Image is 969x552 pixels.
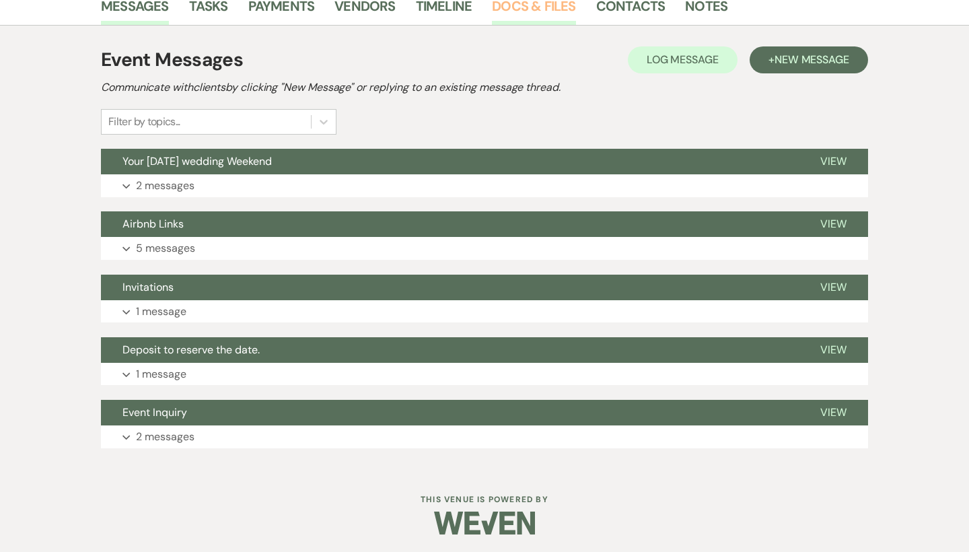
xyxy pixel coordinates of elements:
button: 5 messages [101,237,868,260]
button: View [799,149,868,174]
button: View [799,211,868,237]
span: Invitations [122,280,174,294]
p: 5 messages [136,240,195,257]
span: View [820,154,847,168]
img: Weven Logo [434,499,535,547]
button: Your [DATE] wedding Weekend [101,149,799,174]
p: 2 messages [136,177,194,195]
span: Log Message [647,53,719,67]
button: 2 messages [101,425,868,448]
button: Airbnb Links [101,211,799,237]
button: Deposit to reserve the date. [101,337,799,363]
span: Your [DATE] wedding Weekend [122,154,272,168]
button: +New Message [750,46,868,73]
p: 2 messages [136,428,194,446]
button: Event Inquiry [101,400,799,425]
button: View [799,337,868,363]
button: 1 message [101,363,868,386]
button: View [799,275,868,300]
span: New Message [775,53,849,67]
button: 1 message [101,300,868,323]
span: Deposit to reserve the date. [122,343,260,357]
span: Airbnb Links [122,217,184,231]
div: Filter by topics... [108,114,180,130]
p: 1 message [136,303,186,320]
span: Event Inquiry [122,405,187,419]
span: View [820,280,847,294]
span: View [820,405,847,419]
span: View [820,343,847,357]
button: 2 messages [101,174,868,197]
button: View [799,400,868,425]
button: Log Message [628,46,738,73]
span: View [820,217,847,231]
h1: Event Messages [101,46,243,74]
button: Invitations [101,275,799,300]
p: 1 message [136,366,186,383]
h2: Communicate with clients by clicking "New Message" or replying to an existing message thread. [101,79,868,96]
